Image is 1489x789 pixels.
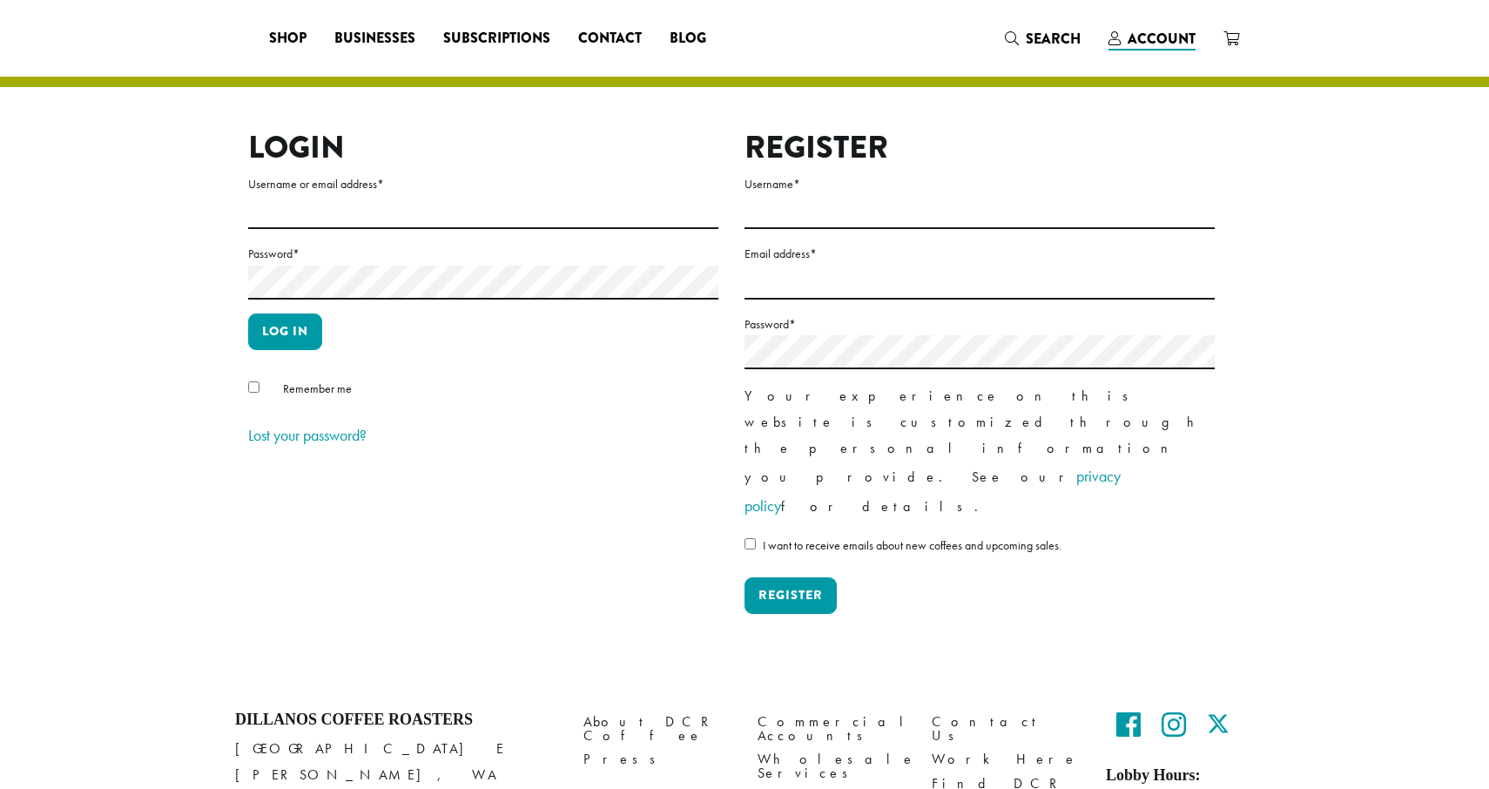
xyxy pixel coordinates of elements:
span: Shop [269,28,307,50]
a: Press [583,748,731,772]
label: Email address [744,243,1215,265]
a: privacy policy [744,466,1121,516]
label: Password [248,243,718,265]
span: Blog [670,28,706,50]
a: Shop [255,24,320,52]
input: I want to receive emails about new coffees and upcoming sales. [744,538,756,550]
label: Username [744,173,1215,195]
a: Wholesale Services [758,748,906,786]
label: Username or email address [248,173,718,195]
label: Password [744,314,1215,335]
button: Register [744,577,837,614]
a: Work Here [932,748,1080,772]
p: Your experience on this website is customized through the personal information you provide. See o... [744,383,1215,521]
span: Account [1128,29,1196,49]
span: Subscriptions [443,28,550,50]
a: Commercial Accounts [758,711,906,748]
a: About DCR Coffee [583,711,731,748]
button: Log in [248,314,322,350]
a: Search [991,24,1095,53]
span: Contact [578,28,642,50]
span: Businesses [334,28,415,50]
h2: Login [248,129,718,166]
a: Lost your password? [248,425,367,445]
h2: Register [744,129,1215,166]
a: Contact Us [932,711,1080,748]
h4: Dillanos Coffee Roasters [235,711,557,730]
span: Search [1026,29,1081,49]
span: Remember me [283,381,352,396]
h5: Lobby Hours: [1106,766,1254,786]
span: I want to receive emails about new coffees and upcoming sales. [763,537,1061,553]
